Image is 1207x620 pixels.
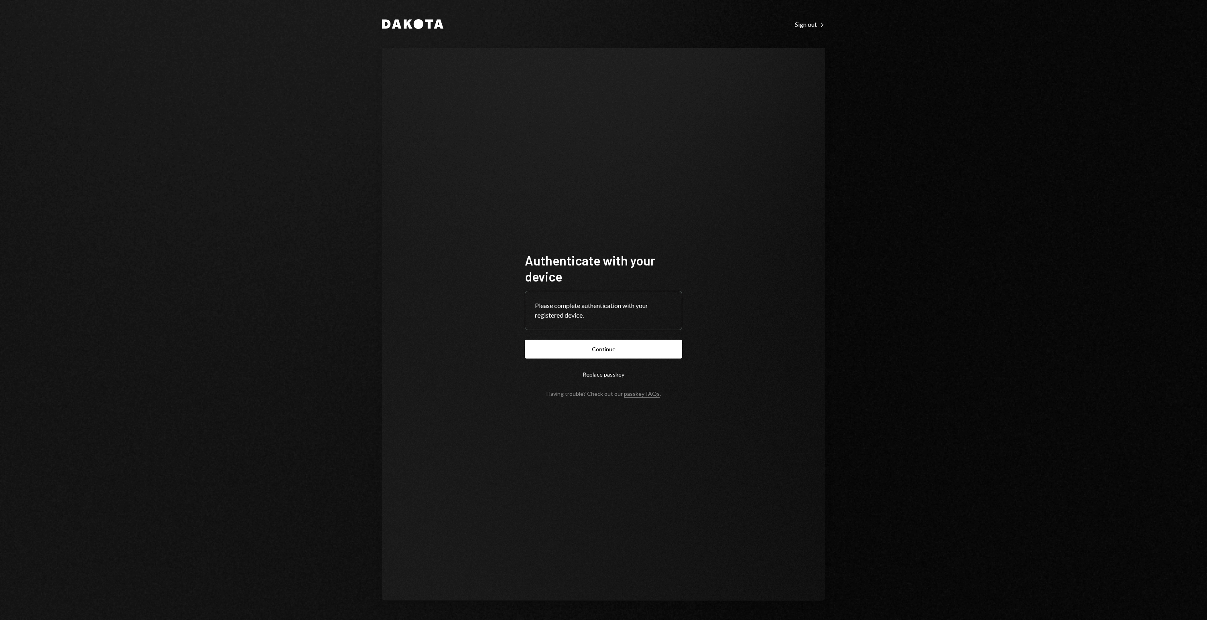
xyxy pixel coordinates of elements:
[795,20,825,28] a: Sign out
[624,390,660,398] a: passkey FAQs
[535,301,672,320] div: Please complete authentication with your registered device.
[525,340,682,359] button: Continue
[525,252,682,284] h1: Authenticate with your device
[525,365,682,384] button: Replace passkey
[547,390,661,397] div: Having trouble? Check out our .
